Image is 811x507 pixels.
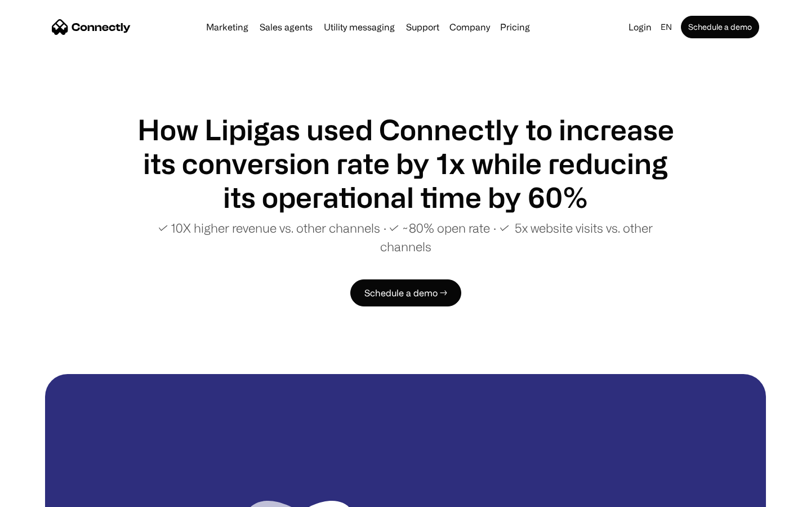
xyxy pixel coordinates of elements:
ul: Language list [23,487,68,503]
a: Utility messaging [319,23,399,32]
div: en [661,19,672,35]
a: Schedule a demo → [350,279,461,306]
a: Marketing [202,23,253,32]
div: Company [449,19,490,35]
h1: How Lipigas used Connectly to increase its conversion rate by 1x while reducing its operational t... [135,113,676,214]
a: Schedule a demo [681,16,759,38]
a: Login [624,19,656,35]
a: Pricing [496,23,534,32]
a: Sales agents [255,23,317,32]
aside: Language selected: English [11,486,68,503]
p: ✓ 10X higher revenue vs. other channels ∙ ✓ ~80% open rate ∙ ✓ 5x website visits vs. other channels [135,219,676,256]
a: Support [402,23,444,32]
